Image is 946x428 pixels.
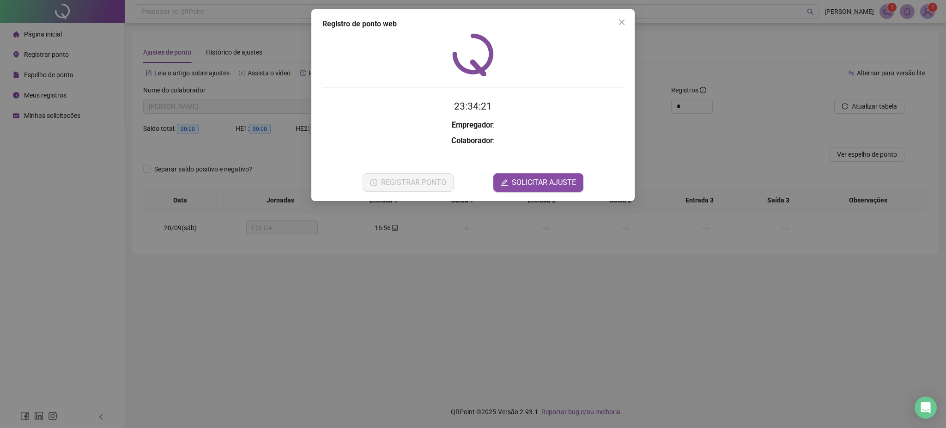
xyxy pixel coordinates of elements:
[501,179,508,186] span: edit
[322,119,624,131] h3: :
[512,177,576,188] span: SOLICITAR AJUSTE
[614,15,629,30] button: Close
[363,173,454,192] button: REGISTRAR PONTO
[451,136,493,145] strong: Colaborador
[452,33,494,76] img: QRPoint
[322,18,624,30] div: Registro de ponto web
[322,135,624,147] h3: :
[915,397,937,419] div: Open Intercom Messenger
[493,173,583,192] button: editSOLICITAR AJUSTE
[454,101,492,112] time: 23:34:21
[618,18,625,26] span: close
[452,121,493,129] strong: Empregador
